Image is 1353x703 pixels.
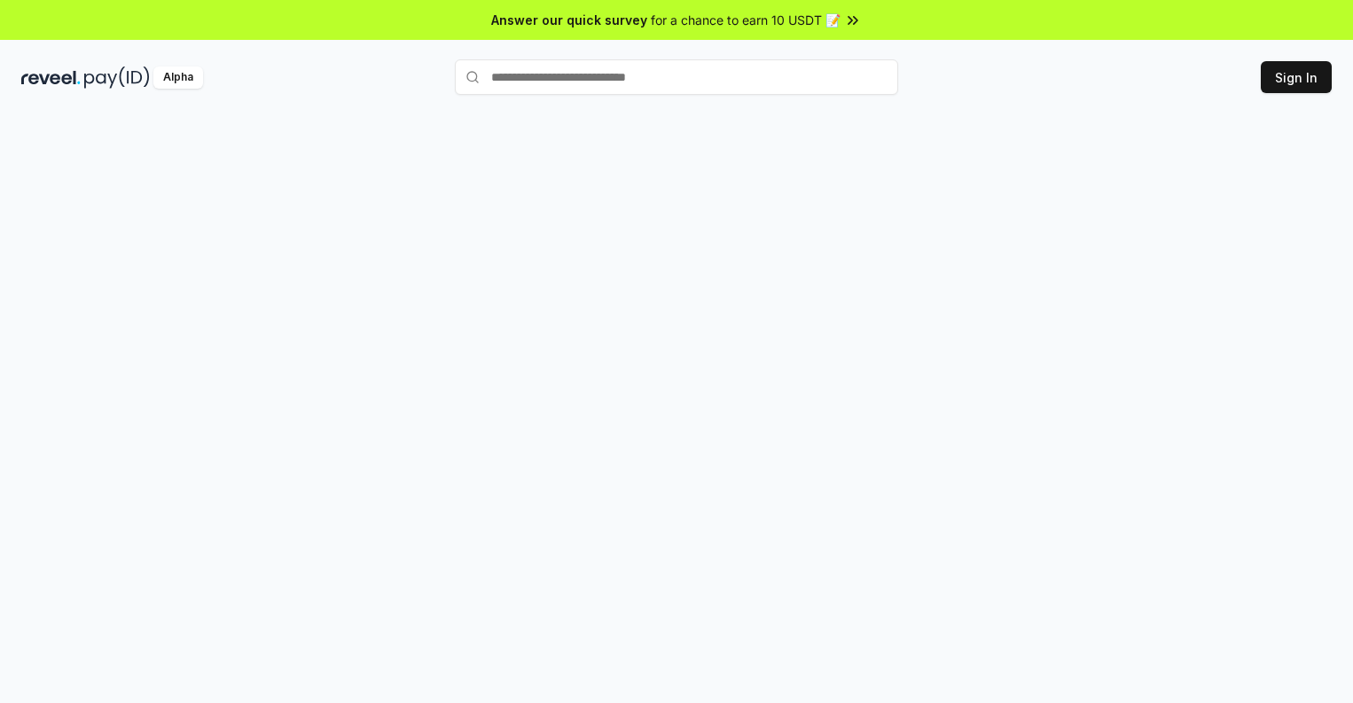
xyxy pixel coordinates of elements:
[84,66,150,89] img: pay_id
[491,11,647,29] span: Answer our quick survey
[153,66,203,89] div: Alpha
[651,11,841,29] span: for a chance to earn 10 USDT 📝
[1261,61,1332,93] button: Sign In
[21,66,81,89] img: reveel_dark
